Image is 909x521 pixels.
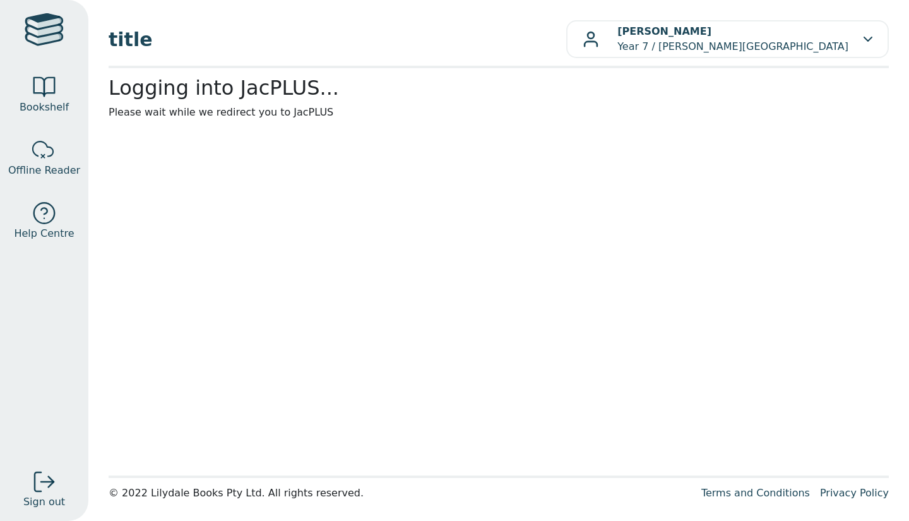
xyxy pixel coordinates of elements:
h2: Logging into JacPLUS... [109,76,889,100]
b: [PERSON_NAME] [617,25,711,37]
span: Offline Reader [8,163,80,178]
span: Help Centre [14,226,74,241]
span: Sign out [23,494,65,510]
p: Year 7 / [PERSON_NAME][GEOGRAPHIC_DATA] [617,24,848,54]
span: title [109,25,566,54]
a: Privacy Policy [820,487,889,499]
button: [PERSON_NAME]Year 7 / [PERSON_NAME][GEOGRAPHIC_DATA] [566,20,889,58]
p: Please wait while we redirect you to JacPLUS [109,105,889,120]
div: © 2022 Lilydale Books Pty Ltd. All rights reserved. [109,486,691,501]
a: Terms and Conditions [701,487,810,499]
span: Bookshelf [20,100,69,115]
